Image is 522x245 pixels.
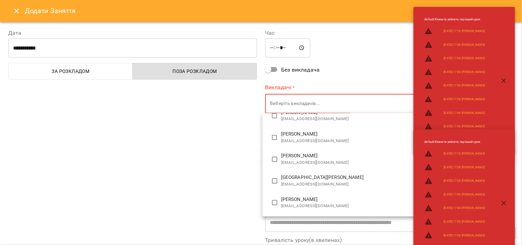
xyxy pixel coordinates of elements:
a: [DATE] 17:00 [PERSON_NAME] [444,56,485,61]
a: [DATE] 17:00 [PERSON_NAME] [444,220,485,224]
li: default : Кімната зайнята під інший урок [419,14,490,24]
a: [DATE] 17:00 [PERSON_NAME] [444,97,485,102]
a: [DATE] 17:10 [PERSON_NAME] [444,151,485,156]
span: [EMAIL_ADDRESS][DOMAIN_NAME] [281,181,503,188]
span: [GEOGRAPHIC_DATA][PERSON_NAME] [281,174,503,181]
span: [PERSON_NAME] [281,131,503,138]
span: [EMAIL_ADDRESS][DOMAIN_NAME] [281,159,503,166]
span: [PERSON_NAME] [281,152,503,159]
a: [DATE] 17:00 [PERSON_NAME] [444,206,485,210]
a: [DATE] 17:00 [PERSON_NAME] [444,111,485,115]
a: [DATE] 17:00 [PERSON_NAME] [444,124,485,129]
a: [DATE] 17:00 [PERSON_NAME] [444,83,485,88]
a: [DATE] 17:00 [PERSON_NAME] [444,233,485,238]
span: [PERSON_NAME] [281,196,503,203]
span: [EMAIL_ADDRESS][DOMAIN_NAME] [281,138,503,145]
span: [EMAIL_ADDRESS][DOMAIN_NAME] [281,203,503,210]
a: [DATE] 17:00 [PERSON_NAME] [444,70,485,74]
a: [DATE] 17:00 [PERSON_NAME] [444,43,485,47]
a: [DATE] 17:00 [PERSON_NAME] [444,165,485,170]
li: default : Кімната зайнята під інший урок [419,137,490,147]
span: [EMAIL_ADDRESS][DOMAIN_NAME] [281,116,503,122]
a: [DATE] 17:00 [PERSON_NAME] [444,192,485,197]
a: [DATE] 17:10 [PERSON_NAME] [444,29,485,33]
a: [DATE] 17:00 [PERSON_NAME] [444,179,485,183]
